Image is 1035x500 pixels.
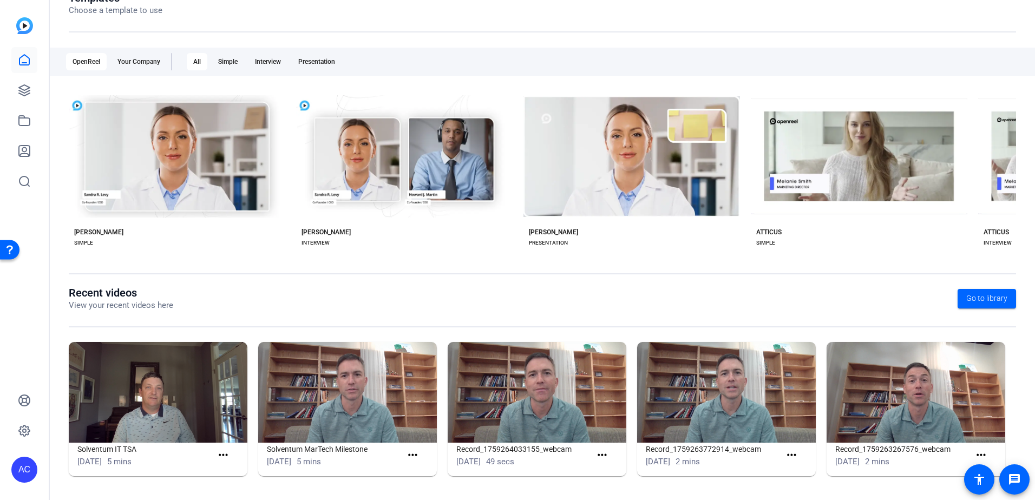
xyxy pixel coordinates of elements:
p: View your recent videos here [69,299,173,312]
div: All [187,53,207,70]
span: [DATE] [646,457,670,466]
span: 5 mins [297,457,321,466]
span: 2 mins [676,457,700,466]
h1: Solventum IT TSA [77,443,212,456]
img: Solventum MarTech Milestone [258,342,437,443]
h1: Solventum MarTech Milestone [267,443,402,456]
div: ATTICUS [756,228,782,236]
div: OpenReel [66,53,107,70]
span: 49 secs [486,457,514,466]
div: Simple [212,53,244,70]
div: [PERSON_NAME] [302,228,351,236]
div: INTERVIEW [984,239,1012,247]
div: Interview [248,53,287,70]
div: Presentation [292,53,342,70]
div: ATTICUS [984,228,1009,236]
mat-icon: more_horiz [217,449,230,462]
div: Your Company [111,53,167,70]
div: INTERVIEW [302,239,330,247]
img: Solventum IT TSA [69,342,247,443]
img: Record_1759264033155_webcam [448,342,626,443]
h1: Recent videos [69,286,173,299]
h1: Record_1759263772914_webcam [646,443,781,456]
mat-icon: more_horiz [785,449,798,462]
div: AC [11,457,37,483]
h1: Record_1759263267576_webcam [835,443,970,456]
mat-icon: accessibility [973,473,986,486]
mat-icon: message [1008,473,1021,486]
img: Record_1759263772914_webcam [637,342,816,443]
span: 2 mins [865,457,889,466]
a: Go to library [958,289,1016,308]
span: [DATE] [456,457,481,466]
div: SIMPLE [74,239,93,247]
span: 5 mins [107,457,132,466]
div: PRESENTATION [529,239,568,247]
span: [DATE] [267,457,291,466]
mat-icon: more_horiz [406,449,420,462]
img: blue-gradient.svg [16,17,33,34]
p: Choose a template to use [69,4,162,17]
h1: Record_1759264033155_webcam [456,443,591,456]
span: Go to library [966,293,1007,304]
div: SIMPLE [756,239,775,247]
span: [DATE] [835,457,860,466]
img: Record_1759263267576_webcam [827,342,1005,443]
div: [PERSON_NAME] [74,228,123,236]
mat-icon: more_horiz [974,449,988,462]
div: [PERSON_NAME] [529,228,578,236]
span: [DATE] [77,457,102,466]
mat-icon: more_horiz [595,449,609,462]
